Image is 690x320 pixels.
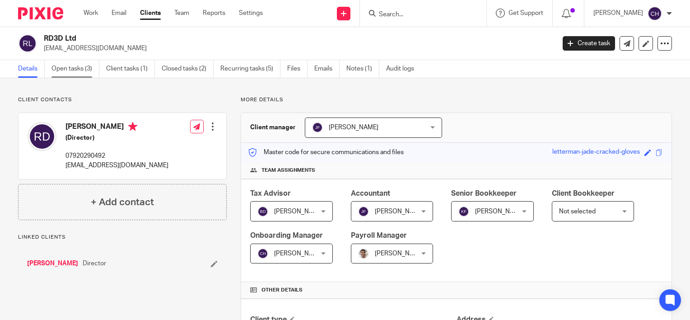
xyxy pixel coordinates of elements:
img: PXL_20240409_141816916.jpg [358,248,369,259]
p: Master code for secure communications and files [248,148,404,157]
img: svg%3E [312,122,323,133]
span: Accountant [351,190,390,197]
p: [EMAIL_ADDRESS][DOMAIN_NAME] [44,44,549,53]
a: Emails [314,60,340,78]
p: 07920290492 [65,151,168,160]
a: Settings [239,9,263,18]
span: [PERSON_NAME] [274,250,324,257]
p: Linked clients [18,234,227,241]
a: Recurring tasks (5) [220,60,280,78]
img: Pixie [18,7,63,19]
a: Client tasks (1) [106,60,155,78]
span: Get Support [508,10,543,16]
p: [PERSON_NAME] [593,9,643,18]
h4: + Add contact [91,195,154,209]
span: Client Bookkeeper [552,190,615,197]
img: svg%3E [18,34,37,53]
div: letterman-jade-cracked-gloves [552,147,640,158]
img: svg%3E [648,6,662,21]
span: Other details [261,287,303,294]
a: Audit logs [386,60,421,78]
img: svg%3E [257,248,268,259]
input: Search [378,11,459,19]
img: svg%3E [458,206,469,217]
span: [PERSON_NAME] [375,208,424,215]
a: Files [287,60,308,78]
span: Onboarding Manager [250,232,323,239]
span: Director [83,259,106,268]
a: Team [174,9,189,18]
h3: Client manager [250,123,296,132]
i: Primary [128,122,137,131]
a: Open tasks (3) [51,60,99,78]
h2: RD3D Ltd [44,34,448,43]
img: svg%3E [257,206,268,217]
span: [PERSON_NAME] [475,208,525,215]
span: [PERSON_NAME] [375,250,424,257]
span: Team assignments [261,167,315,174]
span: [PERSON_NAME] [274,208,324,215]
h4: [PERSON_NAME] [65,122,168,133]
a: Details [18,60,45,78]
p: [EMAIL_ADDRESS][DOMAIN_NAME] [65,161,168,170]
a: [PERSON_NAME] [27,259,78,268]
h5: (Director) [65,133,168,142]
a: Clients [140,9,161,18]
span: Tax Advisor [250,190,291,197]
span: Payroll Manager [351,232,407,239]
a: Create task [563,36,615,51]
a: Work [84,9,98,18]
a: Notes (1) [346,60,379,78]
p: Client contacts [18,96,227,104]
a: Email [112,9,126,18]
span: [PERSON_NAME] [329,124,378,131]
span: Not selected [559,208,596,215]
p: More details [241,96,672,104]
a: Closed tasks (2) [162,60,214,78]
img: svg%3E [358,206,369,217]
a: Reports [203,9,225,18]
span: Senior Bookkeeper [451,190,517,197]
img: svg%3E [28,122,56,151]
